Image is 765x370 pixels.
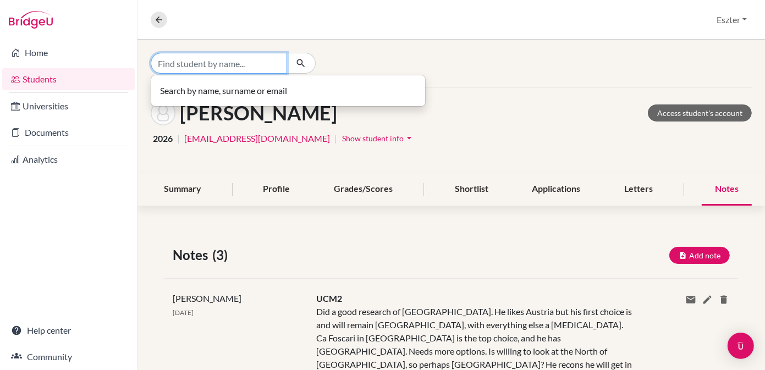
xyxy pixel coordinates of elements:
a: Universities [2,95,135,117]
a: Analytics [2,148,135,170]
span: | [334,132,337,145]
p: Search by name, surname or email [160,84,416,97]
a: Access student's account [648,104,752,122]
i: arrow_drop_down [404,132,415,143]
span: Show student info [342,134,404,143]
span: (3) [212,245,232,265]
input: Find student by name... [151,53,287,74]
div: Profile [250,173,304,206]
button: Eszter [712,9,752,30]
span: 2026 [153,132,173,145]
span: Notes [173,245,212,265]
span: UCM2 [316,293,342,303]
span: [PERSON_NAME] [173,293,241,303]
a: Community [2,346,135,368]
h1: [PERSON_NAME] [180,101,337,125]
span: [DATE] [173,308,194,317]
a: Students [2,68,135,90]
a: Home [2,42,135,64]
a: Documents [2,122,135,143]
div: Letters [611,173,666,206]
div: Notes [702,173,752,206]
img: Bridge-U [9,11,53,29]
span: | [177,132,180,145]
button: Add note [669,247,730,264]
img: Fabio Quintavalle's avatar [151,101,175,125]
div: Open Intercom Messenger [728,333,754,359]
div: Applications [519,173,594,206]
div: Shortlist [442,173,502,206]
div: Summary [151,173,214,206]
div: Grades/Scores [321,173,406,206]
button: Show student infoarrow_drop_down [342,130,415,147]
a: [EMAIL_ADDRESS][DOMAIN_NAME] [184,132,330,145]
a: Help center [2,319,135,341]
